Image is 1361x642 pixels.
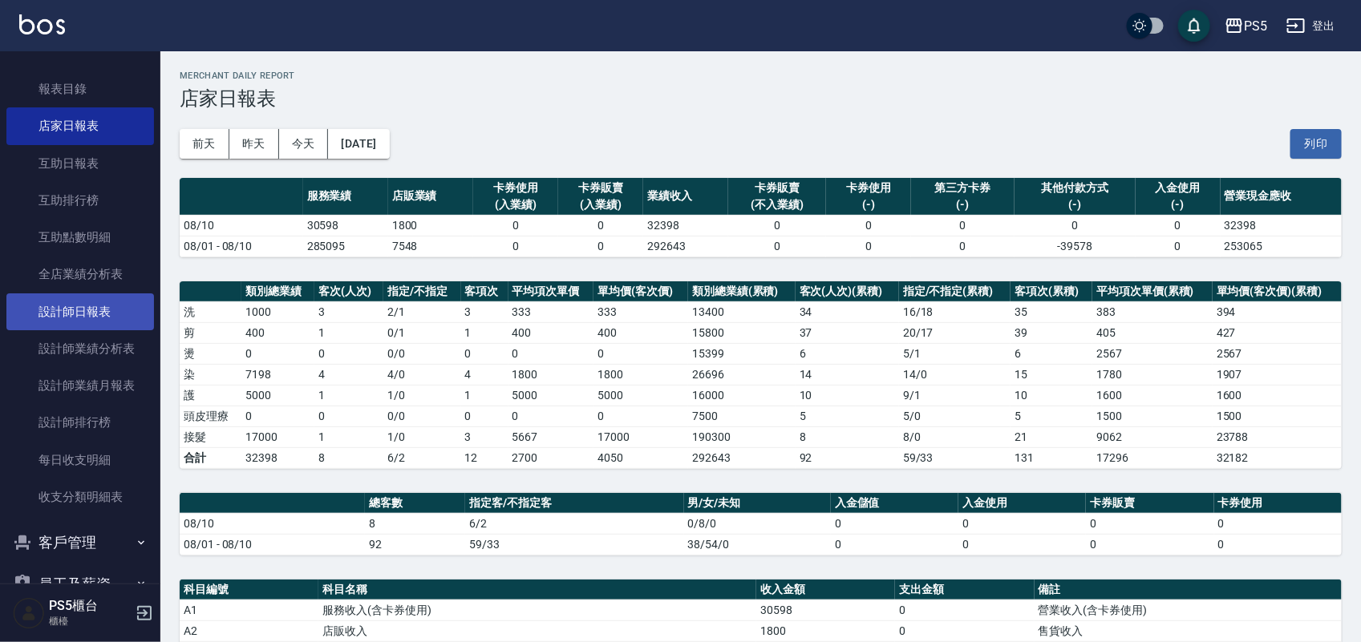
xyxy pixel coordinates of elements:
div: 入金使用 [1140,180,1217,196]
td: 0 [1136,215,1221,236]
td: 26696 [688,364,796,385]
td: 0 [911,236,1015,256]
td: 3 [314,301,383,322]
td: 1800 [593,364,688,385]
td: 12 [461,447,508,468]
td: 08/01 - 08/10 [180,534,365,555]
td: 2 / 1 [383,301,460,322]
th: 總客數 [365,493,465,514]
td: 0 [1015,215,1136,236]
td: 292643 [688,447,796,468]
td: 17000 [241,426,314,447]
div: (-) [1140,196,1217,213]
th: 卡券使用 [1214,493,1342,514]
td: 4 [461,364,508,385]
th: 客次(人次) [314,281,383,302]
td: 0/8/0 [684,513,831,534]
td: 400 [241,322,314,343]
table: a dense table [180,178,1342,257]
td: 1 [461,322,508,343]
td: 383 [1092,301,1213,322]
td: 0 [826,236,911,256]
td: 9 / 1 [899,385,1011,406]
td: 0 [958,534,1086,555]
td: 0 [1214,534,1342,555]
td: 14 / 0 [899,364,1011,385]
td: 08/10 [180,215,303,236]
td: 16000 [688,385,796,406]
td: A2 [180,620,318,641]
td: 5000 [508,385,594,406]
a: 每日收支明細 [6,442,154,478]
td: 0 [314,343,383,364]
td: 剪 [180,322,241,343]
th: 入金儲值 [831,493,958,514]
td: 37 [796,322,899,343]
td: 39 [1011,322,1092,343]
td: 1000 [241,301,314,322]
td: 0 [1214,513,1342,534]
button: 客戶管理 [6,522,154,563]
td: 08/01 - 08/10 [180,236,303,256]
div: (-) [830,196,907,213]
td: 23788 [1213,426,1342,447]
th: 營業現金應收 [1221,178,1342,216]
button: save [1178,10,1210,42]
td: 59/33 [899,447,1011,468]
td: 1800 [508,364,594,385]
td: 400 [508,322,594,343]
td: 1800 [756,620,895,641]
table: a dense table [180,281,1342,469]
td: 10 [1011,385,1092,406]
td: 1500 [1092,406,1213,426]
th: 單均價(客次價)(累積) [1213,281,1342,302]
td: 1600 [1092,385,1213,406]
td: 8 [314,447,383,468]
td: 0 [895,620,1034,641]
button: 昨天 [229,129,279,159]
td: 0 [593,406,688,426]
td: 燙 [180,343,241,364]
a: 報表目錄 [6,71,154,107]
td: A1 [180,600,318,620]
td: 6 [1011,343,1092,364]
h5: PS5櫃台 [49,598,131,614]
td: 1 / 0 [383,426,460,447]
div: 卡券販賣 [562,180,639,196]
button: 員工及薪資 [6,563,154,605]
td: 0 [1086,513,1213,534]
a: 設計師排行榜 [6,404,154,441]
td: 285095 [303,236,388,256]
td: 1 [461,385,508,406]
th: 服務業績 [303,178,388,216]
td: 2567 [1092,343,1213,364]
td: 17296 [1092,447,1213,468]
th: 備註 [1035,579,1342,600]
td: 7198 [241,364,314,385]
td: 1780 [1092,364,1213,385]
th: 入金使用 [958,493,1086,514]
div: (入業績) [477,196,554,213]
th: 單均價(客次價) [593,281,688,302]
th: 類別總業績 [241,281,314,302]
td: 0 [461,406,508,426]
th: 指定/不指定 [383,281,460,302]
td: 35 [1011,301,1092,322]
a: 設計師業績分析表 [6,330,154,367]
th: 店販業績 [388,178,473,216]
div: 卡券使用 [477,180,554,196]
td: 0 [508,343,594,364]
td: 護 [180,385,241,406]
a: 店家日報表 [6,107,154,144]
td: 1 [314,385,383,406]
a: 全店業績分析表 [6,256,154,293]
td: 30598 [303,215,388,236]
td: 333 [508,301,594,322]
td: 5 / 0 [899,406,1011,426]
td: 0 [728,236,826,256]
td: 92 [365,534,465,555]
th: 客次(人次)(累積) [796,281,899,302]
th: 客項次(累積) [1011,281,1092,302]
td: 5 [796,406,899,426]
table: a dense table [180,493,1342,555]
